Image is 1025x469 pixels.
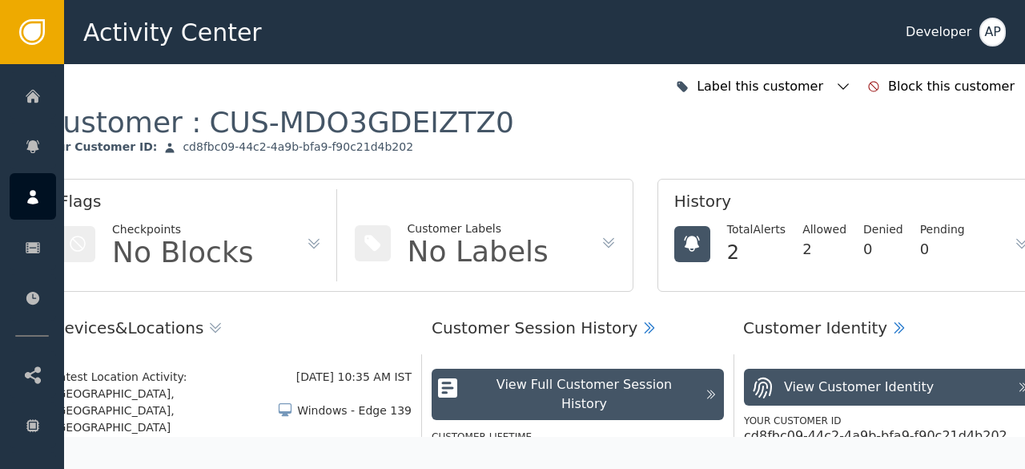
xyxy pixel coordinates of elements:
div: 0 [920,238,965,260]
div: Flags [59,189,322,221]
button: Label this customer [672,69,855,104]
div: Windows - Edge 139 [297,402,412,419]
span: Activity Center [83,14,262,51]
span: [GEOGRAPHIC_DATA], [GEOGRAPHIC_DATA], [GEOGRAPHIC_DATA] [53,386,277,436]
button: AP [979,18,1006,46]
div: Developer [906,22,971,42]
div: CUS-MDO3GDEIZTZ0 [209,104,514,140]
div: Customer Labels [408,220,549,237]
div: Your Customer ID : [42,140,157,155]
div: Denied [863,221,903,238]
div: cd8fbc09-44c2-4a9b-bfa9-f90c21d4b202 [744,428,1007,444]
div: No Labels [408,237,549,266]
div: Total Alerts [727,221,786,238]
div: cd8fbc09-44c2-4a9b-bfa9-f90c21d4b202 [183,140,413,155]
div: Customer : [42,104,514,140]
div: [DATE] 10:35 AM IST [296,369,412,386]
div: Block this customer [888,77,1019,96]
div: Checkpoints [112,221,254,238]
div: Pending [920,221,965,238]
div: View Full Customer Session History [472,375,697,414]
div: No Blocks [112,238,254,267]
button: View Full Customer Session History [432,369,724,420]
label: Customer Lifetime [432,431,532,443]
div: 0 [863,238,903,260]
div: Allowed [802,221,846,238]
div: Devices & Locations [52,316,203,340]
div: 2 [727,238,786,267]
div: View Customer Identity [784,378,934,397]
div: Customer Session History [432,316,637,340]
div: Label this customer [697,77,827,96]
div: Customer Identity [743,316,887,340]
div: Latest Location Activity: [53,369,296,386]
div: 2 [802,238,846,260]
